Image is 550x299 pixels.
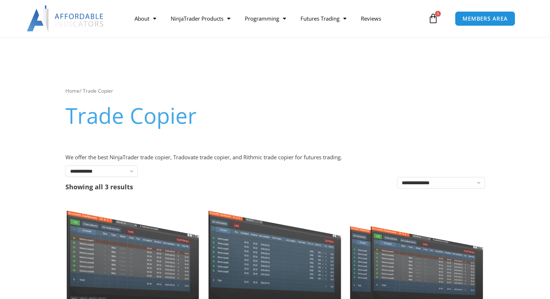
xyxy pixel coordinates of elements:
span: 0 [435,11,441,17]
nav: Menu [127,10,426,27]
a: Home [65,87,80,94]
span: MEMBERS AREA [462,16,508,21]
p: Showing all 3 results [65,184,133,190]
p: We offer the best NinjaTrader trade copier, Tradovate trade copier, and Rithmic trade copier for ... [65,152,485,163]
a: 0 [417,8,449,29]
a: NinjaTrader Products [163,10,238,27]
a: About [127,10,163,27]
a: Futures Trading [293,10,354,27]
a: Programming [238,10,293,27]
img: LogoAI | Affordable Indicators – NinjaTrader [27,5,105,31]
a: Reviews [354,10,388,27]
h1: Trade Copier [65,100,485,131]
select: Shop order [397,177,485,189]
nav: Breadcrumb [65,86,485,96]
a: MEMBERS AREA [455,11,515,26]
